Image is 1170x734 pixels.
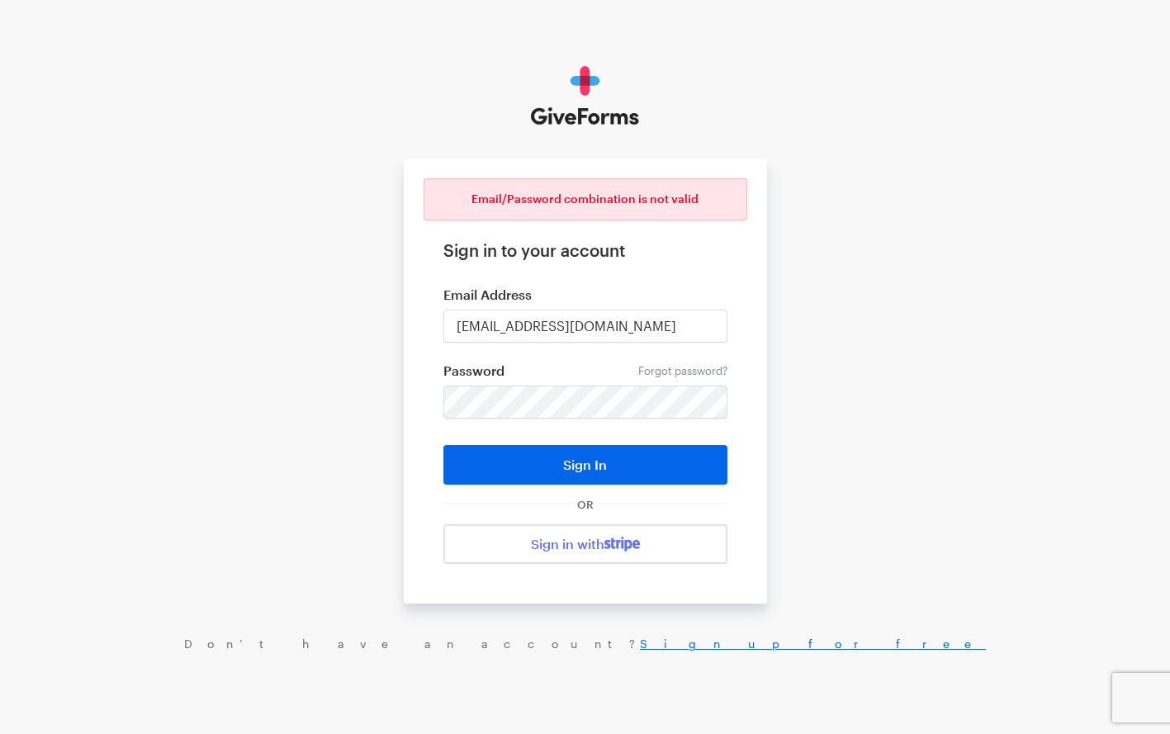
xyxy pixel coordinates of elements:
[443,445,727,485] button: Sign In
[443,286,727,303] label: Email Address
[531,66,639,125] img: GiveForms
[443,240,727,260] h1: Sign in to your account
[17,637,1153,651] div: Don’t have an account?
[424,178,747,220] div: Email/Password combination is not valid
[640,637,986,651] a: Sign up for free
[574,498,597,511] span: OR
[443,524,727,564] a: Sign in with
[443,362,727,379] label: Password
[604,537,640,552] img: stripe-07469f1003232ad58a8838275b02f7af1ac9ba95304e10fa954b414cd571f63b.svg
[638,364,727,377] a: Forgot password?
